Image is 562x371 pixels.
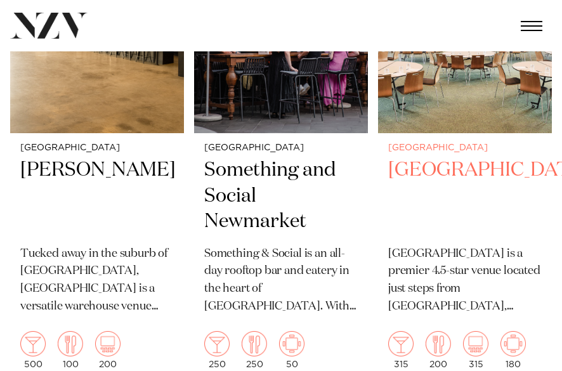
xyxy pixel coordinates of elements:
div: 180 [500,331,526,369]
h2: [GEOGRAPHIC_DATA] [388,158,542,235]
div: 250 [204,331,230,369]
div: 50 [279,331,304,369]
img: theatre.png [95,331,121,356]
div: 200 [426,331,451,369]
div: 315 [388,331,414,369]
small: [GEOGRAPHIC_DATA] [20,143,174,153]
small: [GEOGRAPHIC_DATA] [388,143,542,153]
p: [GEOGRAPHIC_DATA] is a premier 4.5-star venue located just steps from [GEOGRAPHIC_DATA], offering... [388,245,542,316]
h2: [PERSON_NAME] [20,158,174,235]
img: dining.png [426,331,451,356]
p: Something & Social is an all-day rooftop bar and eatery in the heart of [GEOGRAPHIC_DATA]. With a... [204,245,358,316]
h2: Something and Social Newmarket [204,158,358,235]
img: dining.png [242,331,267,356]
img: cocktail.png [204,331,230,356]
img: theatre.png [463,331,488,356]
img: cocktail.png [20,331,46,356]
div: 100 [58,331,83,369]
div: 500 [20,331,46,369]
div: 250 [242,331,267,369]
img: meeting.png [279,331,304,356]
img: cocktail.png [388,331,414,356]
p: Tucked away in the suburb of [GEOGRAPHIC_DATA], [GEOGRAPHIC_DATA] is a versatile warehouse venue ... [20,245,174,316]
small: [GEOGRAPHIC_DATA] [204,143,358,153]
img: meeting.png [500,331,526,356]
div: 315 [463,331,488,369]
div: 200 [95,331,121,369]
img: nzv-logo.png [10,13,88,39]
img: dining.png [58,331,83,356]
